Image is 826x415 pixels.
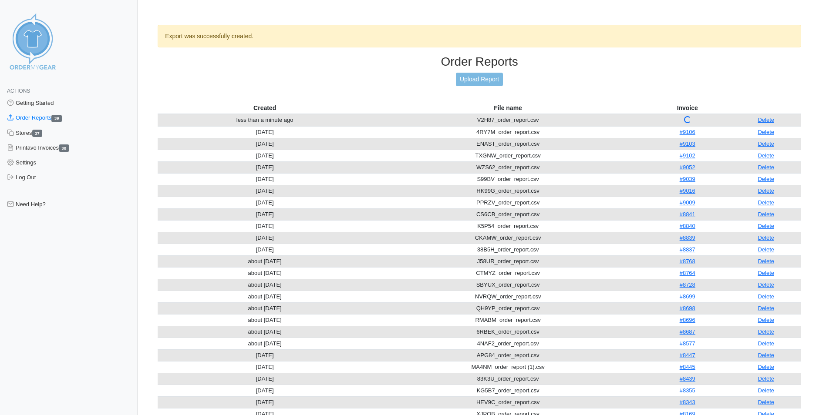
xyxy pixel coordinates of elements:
[158,396,372,408] td: [DATE]
[680,399,695,405] a: #8343
[372,197,644,208] td: PPRZV_order_report.csv
[158,138,372,150] td: [DATE]
[680,270,695,276] a: #8764
[372,302,644,314] td: QH9YP_order_report.csv
[644,102,731,114] th: Invoice
[680,152,695,159] a: #9102
[680,211,695,218] a: #8841
[158,326,372,338] td: about [DATE]
[158,208,372,220] td: [DATE]
[758,399,774,405] a: Delete
[372,185,644,197] td: HK99G_order_report.csv
[758,234,774,241] a: Delete
[758,164,774,171] a: Delete
[758,317,774,323] a: Delete
[372,361,644,373] td: MA4NM_order_report (1).csv
[158,161,372,173] td: [DATE]
[158,255,372,267] td: about [DATE]
[158,373,372,385] td: [DATE]
[372,161,644,173] td: WZS62_order_report.csv
[158,114,372,127] td: less than a minute ago
[372,102,644,114] th: File name
[680,328,695,335] a: #8687
[680,129,695,135] a: #9106
[158,54,801,69] h3: Order Reports
[158,302,372,314] td: about [DATE]
[456,73,503,86] a: Upload Report
[758,187,774,194] a: Delete
[680,375,695,382] a: #8439
[372,220,644,232] td: K5P54_order_report.csv
[158,291,372,302] td: about [DATE]
[158,185,372,197] td: [DATE]
[158,267,372,279] td: about [DATE]
[758,305,774,311] a: Delete
[372,373,644,385] td: 83K3U_order_report.csv
[758,199,774,206] a: Delete
[372,349,644,361] td: APG84_order_report.csv
[680,293,695,300] a: #8699
[372,138,644,150] td: ENAST_order_report.csv
[680,340,695,347] a: #8577
[680,387,695,394] a: #8355
[372,173,644,185] td: S99BV_order_report.csv
[372,244,644,255] td: 38B5H_order_report.csv
[158,279,372,291] td: about [DATE]
[372,396,644,408] td: HEV9C_order_report.csv
[158,126,372,138] td: [DATE]
[372,291,644,302] td: NVRQW_order_report.csv
[758,364,774,370] a: Delete
[7,88,30,94] span: Actions
[758,270,774,276] a: Delete
[758,246,774,253] a: Delete
[758,211,774,218] a: Delete
[758,152,774,159] a: Delete
[758,375,774,382] a: Delete
[372,326,644,338] td: 6RBEK_order_report.csv
[758,258,774,264] a: Delete
[32,130,43,137] span: 37
[158,349,372,361] td: [DATE]
[372,267,644,279] td: CTMYZ_order_report.csv
[372,255,644,267] td: J58UR_order_report.csv
[372,279,644,291] td: SBYUX_order_report.csv
[158,102,372,114] th: Created
[372,338,644,349] td: 4NAF2_order_report.csv
[758,223,774,229] a: Delete
[372,126,644,138] td: 4RY7M_order_report.csv
[680,164,695,171] a: #9052
[758,117,774,123] a: Delete
[758,293,774,300] a: Delete
[758,352,774,358] a: Delete
[680,187,695,194] a: #9016
[158,173,372,185] td: [DATE]
[158,220,372,232] td: [DATE]
[758,328,774,335] a: Delete
[680,223,695,229] a: #8840
[680,352,695,358] a: #8447
[758,129,774,135] a: Delete
[680,305,695,311] a: #8698
[372,208,644,220] td: CS6CB_order_report.csv
[758,340,774,347] a: Delete
[680,246,695,253] a: #8837
[680,176,695,182] a: #9039
[758,387,774,394] a: Delete
[680,258,695,264] a: #8768
[680,317,695,323] a: #8696
[372,114,644,127] td: V2H87_order_report.csv
[158,25,801,47] div: Export was successfully created.
[59,144,69,152] span: 38
[158,314,372,326] td: about [DATE]
[158,232,372,244] td: [DATE]
[372,232,644,244] td: CKAMW_order_report.csv
[680,199,695,206] a: #9009
[758,176,774,182] a: Delete
[680,281,695,288] a: #8728
[158,385,372,396] td: [DATE]
[372,150,644,161] td: TXGNW_order_report.csv
[758,141,774,147] a: Delete
[680,141,695,147] a: #9103
[51,115,62,122] span: 39
[158,197,372,208] td: [DATE]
